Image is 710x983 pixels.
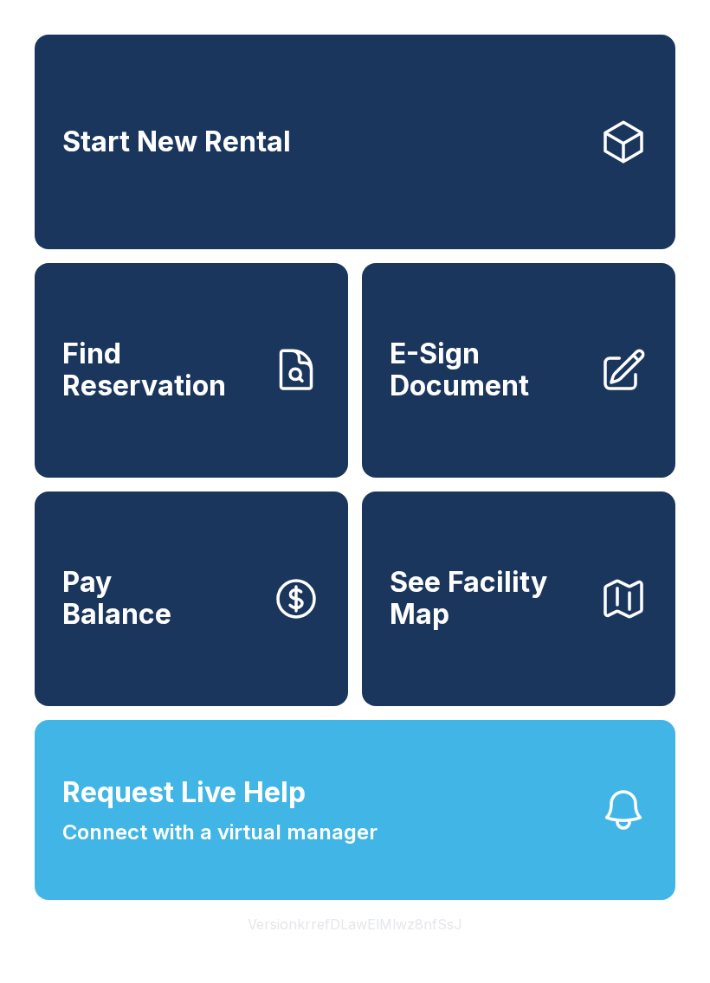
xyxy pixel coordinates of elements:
span: Connect with a virtual manager [62,817,378,848]
a: Find Reservation [35,263,348,478]
button: See Facility Map [362,491,675,706]
span: Pay Balance [62,567,171,630]
button: Request Live HelpConnect with a virtual manager [35,720,675,900]
span: Find Reservation [62,338,258,402]
button: VersionkrrefDLawElMlwz8nfSsJ [234,900,476,948]
span: See Facility Map [390,567,585,630]
a: E-Sign Document [362,263,675,478]
span: Request Live Help [62,772,306,813]
button: PayBalance [35,491,348,706]
a: Start New Rental [35,35,675,249]
span: Start New Rental [62,126,291,158]
span: E-Sign Document [390,338,585,402]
